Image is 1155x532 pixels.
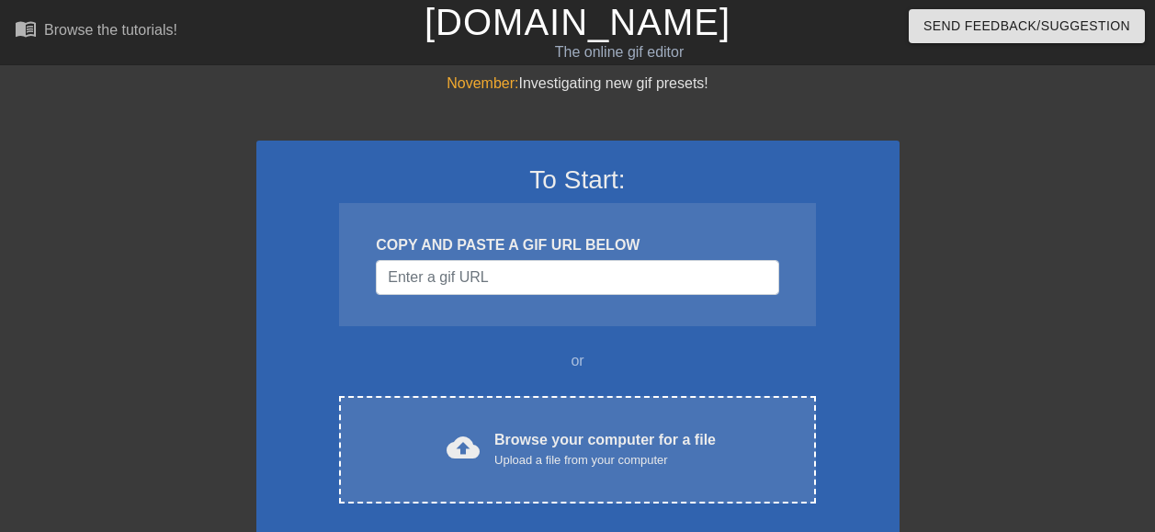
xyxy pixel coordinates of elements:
[494,429,716,470] div: Browse your computer for a file
[447,75,518,91] span: November:
[44,22,177,38] div: Browse the tutorials!
[923,15,1130,38] span: Send Feedback/Suggestion
[909,9,1145,43] button: Send Feedback/Suggestion
[15,17,37,40] span: menu_book
[304,350,852,372] div: or
[447,431,480,464] span: cloud_upload
[394,41,844,63] div: The online gif editor
[280,164,876,196] h3: To Start:
[425,2,730,42] a: [DOMAIN_NAME]
[376,260,778,295] input: Username
[494,451,716,470] div: Upload a file from your computer
[376,234,778,256] div: COPY AND PASTE A GIF URL BELOW
[256,73,900,95] div: Investigating new gif presets!
[15,17,177,46] a: Browse the tutorials!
